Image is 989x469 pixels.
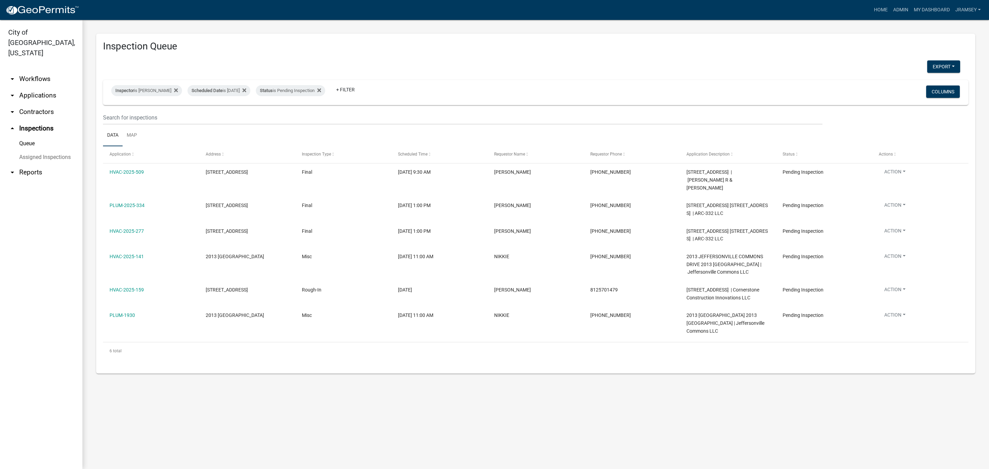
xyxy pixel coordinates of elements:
[783,228,823,234] span: Pending Inspection
[494,152,525,157] span: Requestor Name
[206,228,248,234] span: 332 SPRING STREET
[783,287,823,293] span: Pending Inspection
[302,287,321,293] span: Rough-In
[398,253,481,261] div: [DATE] 11:00 AM
[187,85,250,96] div: is [DATE]
[680,146,776,163] datatable-header-cell: Application Description
[260,88,273,93] span: Status
[110,287,144,293] a: HVAC-2025-159
[686,169,732,191] span: 204 HIGH STREET, EAST | Knight Everett R & Yvonne
[115,88,134,93] span: Inspector
[123,125,141,147] a: Map
[103,342,968,359] div: 6 total
[879,152,893,157] span: Actions
[488,146,584,163] datatable-header-cell: Requestor Name
[8,124,16,133] i: arrow_drop_up
[926,85,960,98] button: Columns
[879,253,911,263] button: Action
[879,202,911,211] button: Action
[192,88,223,93] span: Scheduled Date
[590,169,631,175] span: 502-523-6333
[398,152,428,157] span: Scheduled Time
[398,168,481,176] div: [DATE] 9:30 AM
[686,152,730,157] span: Application Description
[331,83,360,96] a: + Filter
[110,152,131,157] span: Application
[302,152,331,157] span: Inspection Type
[494,254,509,259] span: NIKKIE
[783,312,823,318] span: Pending Inspection
[110,228,144,234] a: HVAC-2025-277
[398,286,481,294] div: [DATE]
[953,3,984,16] a: jramsey
[206,152,221,157] span: Address
[783,152,795,157] span: Status
[879,227,911,237] button: Action
[391,146,488,163] datatable-header-cell: Scheduled Time
[686,312,764,334] span: 2013 JEFFERSONVILLE COMMONS DRIVE 2013 Jeffersonville Commons Drive | Jeffersonville Commons LLC
[590,254,631,259] span: 812-987-6554
[302,203,312,208] span: Final
[686,287,759,300] span: 3719 HAMBURG PIKE | Cornerstone Construction Innovations LLC
[871,3,890,16] a: Home
[879,311,911,321] button: Action
[103,41,968,52] h3: Inspection Queue
[590,152,622,157] span: Requestor Phone
[494,287,531,293] span: Jeremy Ramsey
[590,203,631,208] span: 502-599-5572
[494,228,531,234] span: JASON
[494,203,531,208] span: JASON
[686,203,768,216] span: 332 SPRING STREET 332 Spring Street | ARC-332 LLC
[776,146,872,163] datatable-header-cell: Status
[256,85,325,96] div: is Pending Inspection
[494,312,509,318] span: NIKKIE
[302,228,312,234] span: Final
[879,168,911,178] button: Action
[584,146,680,163] datatable-header-cell: Requestor Phone
[206,169,248,175] span: 204 HIGH STREET, EAST
[206,254,264,259] span: 2013 JEFFERSONVILLE COMMONS DRIVE
[890,3,911,16] a: Admin
[110,312,135,318] a: PLUM-1930
[206,312,264,318] span: 2013 JEFFERSONVILLE COMMONS DRIVE
[783,203,823,208] span: Pending Inspection
[110,203,145,208] a: PLUM-2025-334
[783,254,823,259] span: Pending Inspection
[590,287,618,293] span: 8125701479
[199,146,295,163] datatable-header-cell: Address
[879,286,911,296] button: Action
[398,227,481,235] div: [DATE] 1:00 PM
[206,287,248,293] span: 3719 HAMBURG PIKE
[295,146,391,163] datatable-header-cell: Inspection Type
[686,228,768,242] span: 332 SPRING STREET 332 Spring Street | ARC-332 LLC
[783,169,823,175] span: Pending Inspection
[302,312,312,318] span: Misc
[8,75,16,83] i: arrow_drop_down
[110,254,144,259] a: HVAC-2025-141
[103,125,123,147] a: Data
[8,91,16,100] i: arrow_drop_down
[8,108,16,116] i: arrow_drop_down
[686,254,763,275] span: 2013 JEFFERSONVILLE COMMONS DRIVE 2013 Jeffersonville Commons | Jeffersonville Commons LLC
[111,85,182,96] div: is [PERSON_NAME]
[103,146,199,163] datatable-header-cell: Application
[206,203,248,208] span: 332 SPRING STREET
[872,146,968,163] datatable-header-cell: Actions
[590,312,631,318] span: 812-997-6554
[302,169,312,175] span: Final
[911,3,953,16] a: My Dashboard
[302,254,312,259] span: Misc
[398,202,481,209] div: [DATE] 1:00 PM
[494,169,531,175] span: YVONNE KNIGNT
[398,311,481,319] div: [DATE] 11:00 AM
[927,60,960,73] button: Export
[8,168,16,176] i: arrow_drop_down
[103,111,822,125] input: Search for inspections
[590,228,631,234] span: 502-599-5572
[110,169,144,175] a: HVAC-2025-509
